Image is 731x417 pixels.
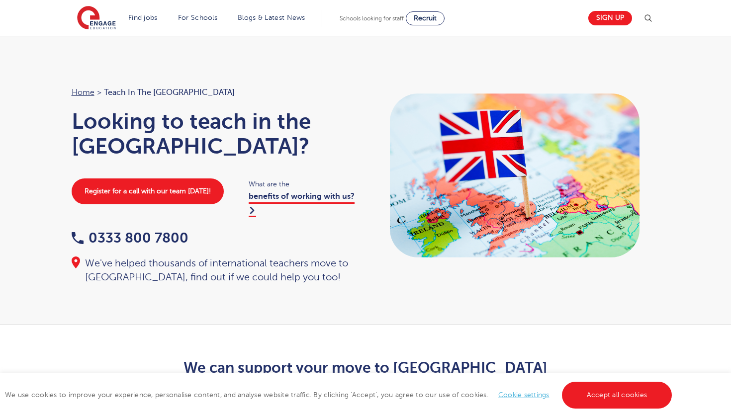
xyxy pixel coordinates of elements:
a: For Schools [178,14,217,21]
span: We use cookies to improve your experience, personalise content, and analyse website traffic. By c... [5,391,674,399]
a: Blogs & Latest News [238,14,305,21]
a: Accept all cookies [562,382,672,409]
span: Schools looking for staff [340,15,404,22]
a: 0333 800 7800 [72,230,188,246]
span: > [97,88,101,97]
div: We've helped thousands of international teachers move to [GEOGRAPHIC_DATA], find out if we could ... [72,256,356,284]
img: Engage Education [77,6,116,31]
h1: Looking to teach in the [GEOGRAPHIC_DATA]? [72,109,356,159]
h2: We can support your move to [GEOGRAPHIC_DATA] [122,359,610,376]
a: Recruit [406,11,445,25]
a: benefits of working with us? [249,192,355,217]
a: Home [72,88,94,97]
span: Recruit [414,14,437,22]
a: Cookie settings [498,391,549,399]
span: What are the [249,178,356,190]
a: Find jobs [128,14,158,21]
a: Register for a call with our team [DATE]! [72,178,224,204]
a: Sign up [588,11,632,25]
span: Teach in the [GEOGRAPHIC_DATA] [104,86,235,99]
nav: breadcrumb [72,86,356,99]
